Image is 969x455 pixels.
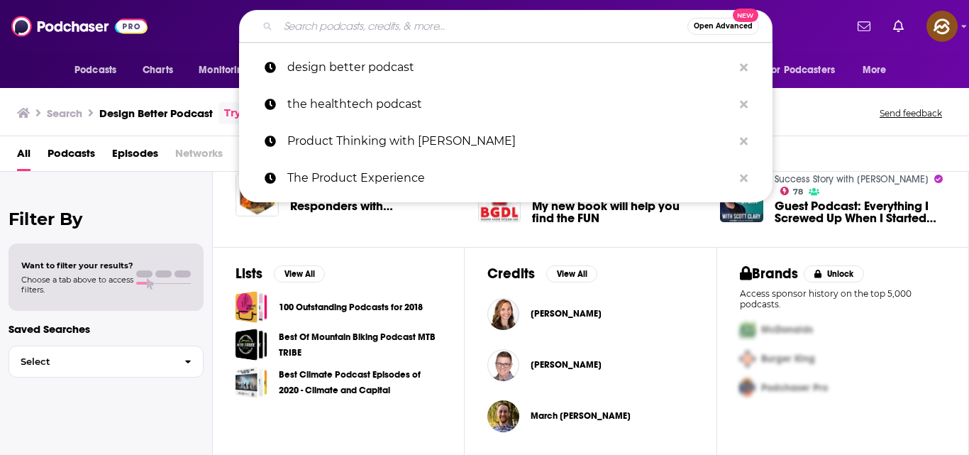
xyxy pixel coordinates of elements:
[11,13,148,40] img: Podchaser - Follow, Share and Rate Podcasts
[279,300,423,315] a: 100 Outstanding Podcasts for 2018
[287,49,733,86] p: design better podcast
[761,382,828,394] span: Podchaser Pro
[239,10,773,43] div: Search podcasts, credits, & more...
[740,288,946,309] p: Access sponsor history on the top 5,000 podcasts.
[9,322,204,336] p: Saved Searches
[734,344,761,373] img: Second Pro Logo
[487,265,597,283] a: CreditsView All
[48,142,95,171] a: Podcasts
[236,173,279,216] img: Sex, Relationships, and First Responders with Destiny Morris, AMFT
[21,275,133,295] span: Choose a tab above to access filters.
[926,11,958,42] img: User Profile
[99,106,213,120] h3: Design Better Podcast
[793,189,803,195] span: 78
[239,160,773,197] a: The Product Experience
[487,349,519,381] img: Christian Beck
[143,60,173,80] span: Charts
[740,265,799,283] h2: Brands
[236,265,262,283] h2: Lists
[531,410,631,422] span: March [PERSON_NAME]
[531,359,602,371] a: Christian Beck
[199,60,249,80] span: Monitoring
[278,15,687,38] input: Search podcasts, credits, & more...
[487,265,535,283] h2: Credits
[279,367,441,398] a: Best Climate Podcast Episodes of 2020 - Climate and Capital
[853,57,904,84] button: open menu
[758,57,856,84] button: open menu
[733,9,758,22] span: New
[65,57,135,84] button: open menu
[236,366,267,398] a: Best Climate Podcast Episodes of 2020 - Climate and Capital
[487,298,519,330] img: Anna Eaglin
[775,200,946,224] a: Guest Podcast: Everything I Screwed Up When I Started My Podcast (That One Time)
[761,353,815,365] span: Burger King
[236,265,325,283] a: ListsView All
[189,57,267,84] button: open menu
[279,329,441,361] a: Best Of Mountain Biking Podcast MTB TRIBE
[852,14,876,38] a: Show notifications dropdown
[17,142,31,171] a: All
[546,265,597,283] button: View All
[239,123,773,160] a: Product Thinking with [PERSON_NAME]
[875,107,946,119] button: Send feedback
[74,60,116,80] span: Podcasts
[236,291,267,323] a: 100 Outstanding Podcasts for 2018
[487,393,693,439] button: March RogersMarch Rogers
[775,173,929,185] a: Success Story with Scott D. Clary
[287,123,733,160] p: Product Thinking with Melissa Perri
[287,160,733,197] p: The Product Experience
[531,359,602,371] span: [PERSON_NAME]
[239,49,773,86] a: design better podcast
[780,187,803,195] a: 78
[767,60,835,80] span: For Podcasters
[9,346,204,378] button: Select
[274,265,325,283] button: View All
[112,142,158,171] a: Episodes
[734,373,761,402] img: Third Pro Logo
[287,86,733,123] p: the healthtech podcast
[9,357,173,366] span: Select
[863,60,887,80] span: More
[133,57,182,84] a: Charts
[804,265,864,283] button: Unlock
[926,11,958,42] span: Logged in as hey85204
[236,329,267,361] a: Best Of Mountain Biking Podcast MTB TRIBE
[21,261,133,270] span: Want to filter your results?
[239,86,773,123] a: the healthtech podcast
[531,308,602,319] span: [PERSON_NAME]
[47,106,82,120] h3: Search
[761,324,813,336] span: McDonalds
[175,142,223,171] span: Networks
[531,410,631,422] a: March Rogers
[487,291,693,336] button: Anna EaglinAnna Eaglin
[487,342,693,388] button: Christian BeckChristian Beck
[687,18,759,35] button: Open AdvancedNew
[224,105,328,121] a: Try an exact match
[9,209,204,229] h2: Filter By
[734,315,761,344] img: First Pro Logo
[694,23,753,30] span: Open Advanced
[531,308,602,319] a: Anna Eaglin
[532,200,703,224] a: My new book will help you find the FUN
[487,400,519,432] img: March Rogers
[926,11,958,42] button: Show profile menu
[887,14,909,38] a: Show notifications dropdown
